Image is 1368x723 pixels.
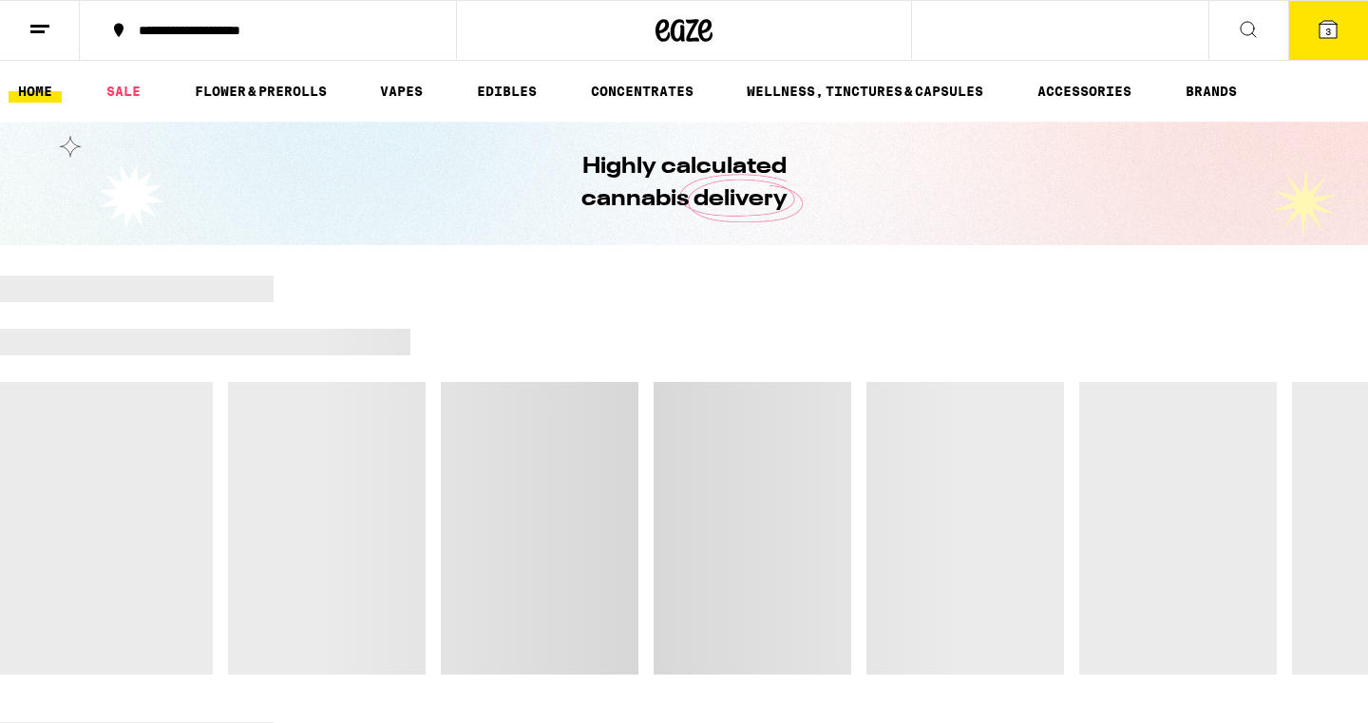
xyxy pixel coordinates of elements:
h1: Highly calculated cannabis delivery [527,151,841,216]
span: 3 [1325,26,1331,37]
button: 3 [1288,1,1368,60]
a: EDIBLES [467,80,546,103]
a: CONCENTRATES [581,80,703,103]
a: BRANDS [1176,80,1246,103]
a: HOME [9,80,62,103]
a: FLOWER & PREROLLS [185,80,336,103]
a: ACCESSORIES [1028,80,1141,103]
a: WELLNESS, TINCTURES & CAPSULES [737,80,993,103]
a: SALE [97,80,150,103]
a: VAPES [370,80,432,103]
